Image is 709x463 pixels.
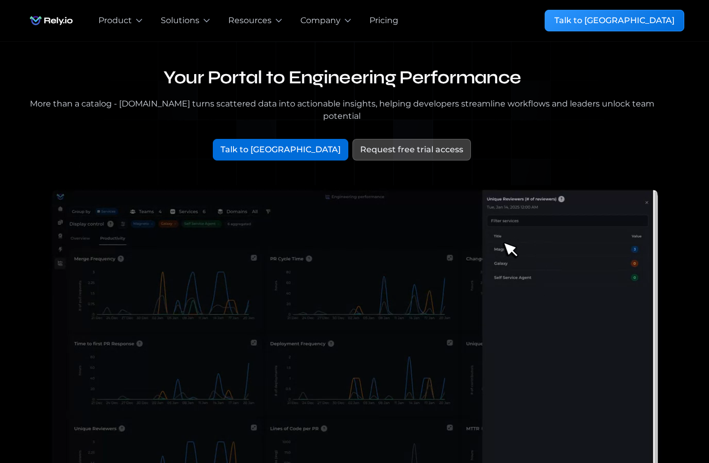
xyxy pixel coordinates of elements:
div: Resources [228,14,272,27]
div: Talk to [GEOGRAPHIC_DATA] [554,14,674,27]
div: Talk to [GEOGRAPHIC_DATA] [221,144,341,156]
div: More than a catalog - [DOMAIN_NAME] turns scattered data into actionable insights, helping develo... [25,98,660,122]
div: Request free trial access [360,144,463,156]
div: Product [98,14,132,27]
a: home [25,10,78,31]
div: Solutions [161,14,199,27]
a: Talk to [GEOGRAPHIC_DATA] [213,139,348,161]
a: Request free trial access [352,139,471,161]
h1: Your Portal to Engineering Performance [25,66,660,90]
div: Company [300,14,341,27]
iframe: Chatbot [641,395,695,449]
a: Pricing [369,14,398,27]
img: Rely.io logo [25,10,78,31]
a: Talk to [GEOGRAPHIC_DATA] [545,10,684,31]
